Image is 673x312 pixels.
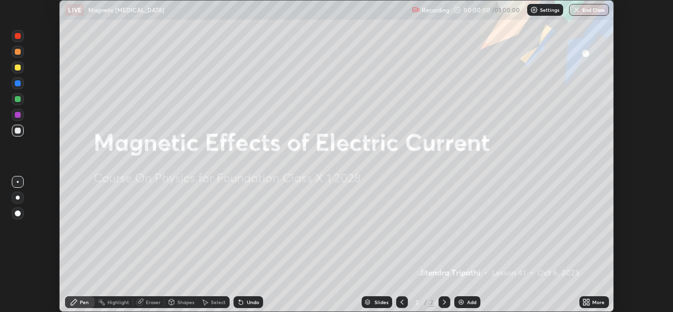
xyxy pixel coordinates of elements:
[146,300,161,305] div: Eraser
[68,6,81,14] p: LIVE
[412,6,420,14] img: recording.375f2c34.svg
[374,300,388,305] div: Slides
[457,298,465,306] img: add-slide-button
[592,300,605,305] div: More
[467,300,476,305] div: Add
[572,6,580,14] img: end-class-cross
[211,300,226,305] div: Select
[424,299,427,305] div: /
[107,300,129,305] div: Highlight
[540,7,559,12] p: Settings
[429,298,435,307] div: 2
[247,300,259,305] div: Undo
[80,300,89,305] div: Pen
[177,300,194,305] div: Shapes
[412,299,422,305] div: 2
[530,6,538,14] img: class-settings-icons
[88,6,164,14] p: Magnetic [MEDICAL_DATA]
[422,6,449,14] p: Recording
[569,4,609,16] button: End Class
